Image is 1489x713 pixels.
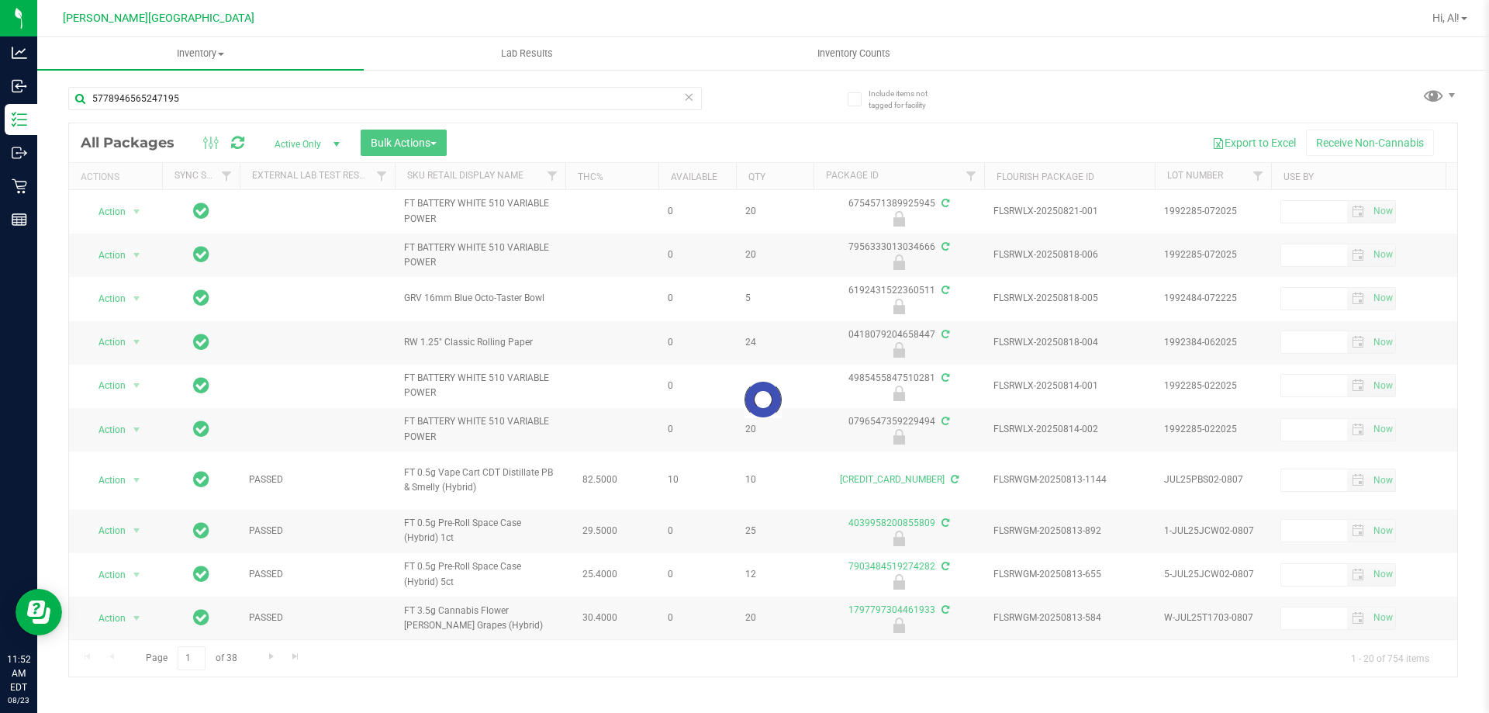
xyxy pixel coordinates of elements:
inline-svg: Reports [12,212,27,227]
span: Lab Results [480,47,574,61]
inline-svg: Inbound [12,78,27,94]
span: Clear [683,87,694,107]
span: Inventory Counts [796,47,911,61]
span: Inventory [37,47,364,61]
span: [PERSON_NAME][GEOGRAPHIC_DATA] [63,12,254,25]
span: Hi, Al! [1432,12,1460,24]
inline-svg: Outbound [12,145,27,161]
span: Include items not tagged for facility [869,88,946,111]
inline-svg: Retail [12,178,27,194]
inline-svg: Inventory [12,112,27,127]
input: Search Package ID, Item Name, SKU, Lot or Part Number... [68,87,702,110]
p: 11:52 AM EDT [7,652,30,694]
inline-svg: Analytics [12,45,27,61]
a: Inventory Counts [690,37,1017,70]
a: Inventory [37,37,364,70]
p: 08/23 [7,694,30,706]
a: Lab Results [364,37,690,70]
iframe: Resource center [16,589,62,635]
